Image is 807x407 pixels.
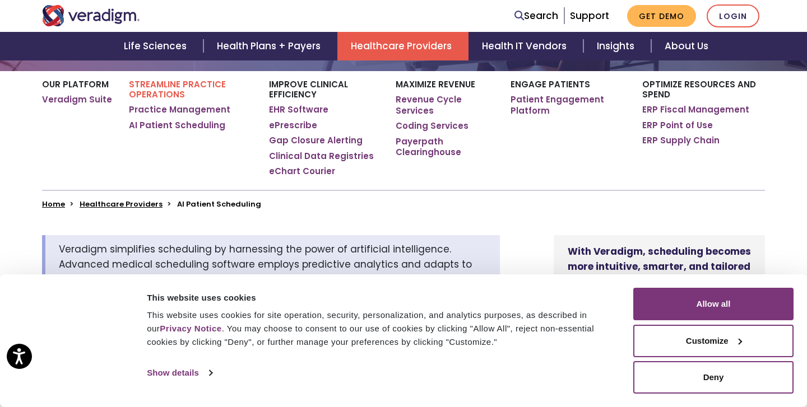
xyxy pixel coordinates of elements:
[160,324,221,333] a: Privacy Notice
[203,32,337,60] a: Health Plans + Payers
[147,308,620,349] div: This website uses cookies for site operation, security, personalization, and analytics purposes, ...
[42,199,65,209] a: Home
[337,32,469,60] a: Healthcare Providers
[592,338,794,394] iframe: Drift Chat Widget
[707,4,759,27] a: Login
[269,135,363,146] a: Gap Closure Alerting
[642,120,713,131] a: ERP Point of Use
[651,32,722,60] a: About Us
[110,32,203,60] a: Life Sciences
[583,32,651,60] a: Insights
[147,291,620,305] div: This website uses cookies
[269,166,335,177] a: eChart Courier
[42,94,112,105] a: Veradigm Suite
[269,120,317,131] a: ePrescribe
[147,364,212,381] a: Show details
[269,104,328,115] a: EHR Software
[642,104,749,115] a: ERP Fiscal Management
[568,245,751,304] strong: With Veradigm, scheduling becomes more intuitive, smarter, and tailored to meet the specific need...
[633,325,794,357] button: Customize
[469,32,583,60] a: Health IT Vendors
[42,5,140,26] img: Veradigm logo
[642,135,720,146] a: ERP Supply Chain
[129,120,225,131] a: AI Patient Scheduling
[511,94,625,116] a: Patient Engagement Platform
[269,151,374,162] a: Clinical Data Registries
[514,8,558,24] a: Search
[627,5,696,27] a: Get Demo
[570,9,609,22] a: Support
[129,104,230,115] a: Practice Management
[396,136,494,158] a: Payerpath Clearinghouse
[633,288,794,320] button: Allow all
[80,199,163,209] a: Healthcare Providers
[396,120,469,132] a: Coding Services
[59,242,484,302] span: Veradigm simplifies scheduling by harnessing the power of artificial intelligence. Advanced medic...
[396,94,494,116] a: Revenue Cycle Services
